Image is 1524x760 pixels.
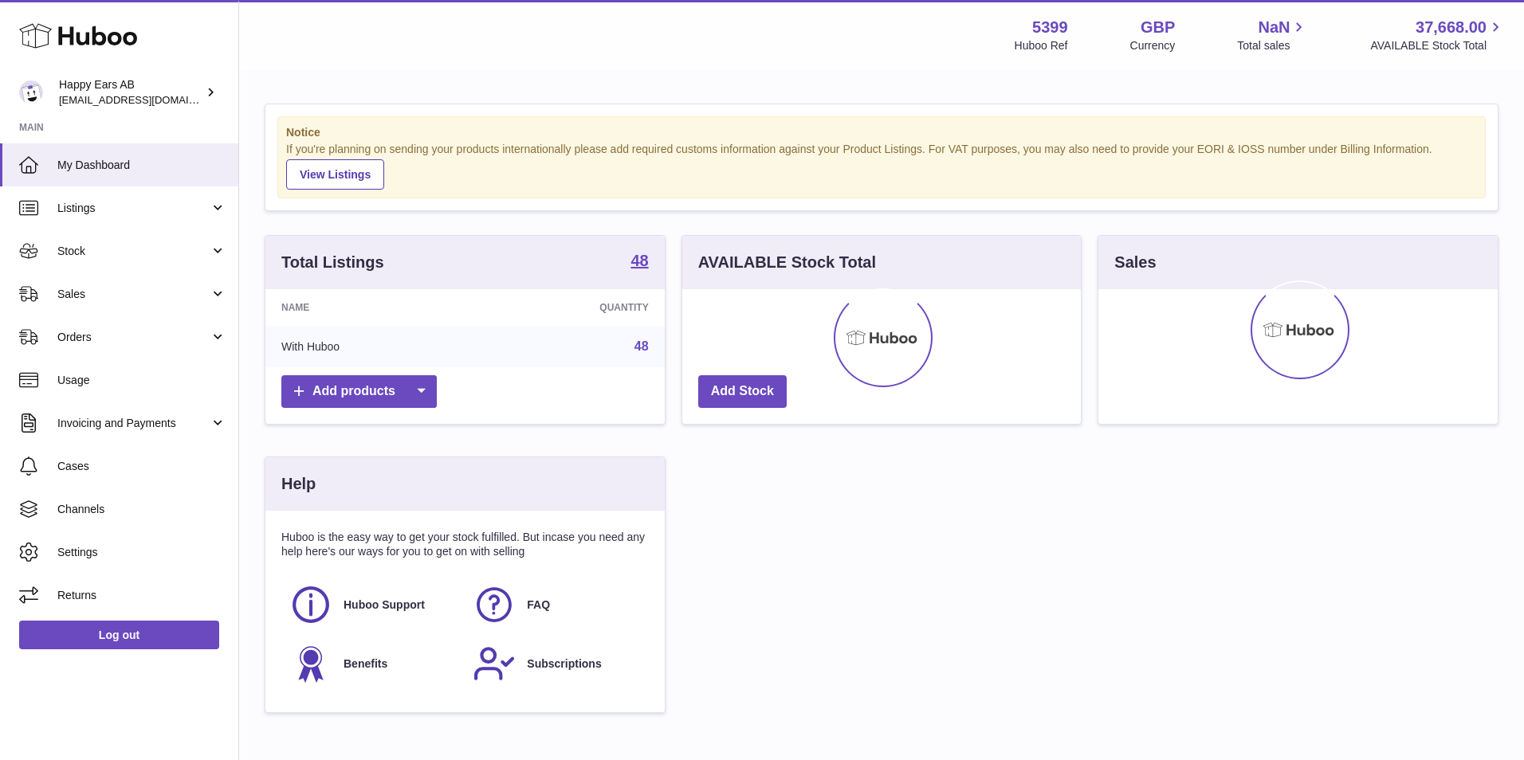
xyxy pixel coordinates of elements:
[57,244,210,259] span: Stock
[57,158,226,173] span: My Dashboard
[630,253,648,268] strong: 48
[19,80,43,104] img: internalAdmin-5399@internal.huboo.com
[1370,38,1505,53] span: AVAILABLE Stock Total
[698,375,787,408] a: Add Stock
[527,656,601,672] span: Subscriptions
[57,330,210,345] span: Orders
[57,459,226,474] span: Cases
[57,502,226,517] span: Channels
[281,530,649,560] p: Huboo is the easy way to get your stock fulfilled. But incase you need any help here's our ways f...
[289,642,457,685] a: Benefits
[1416,17,1487,38] span: 37,668.00
[1114,252,1156,273] h3: Sales
[286,142,1477,190] div: If you're planning on sending your products internationally please add required customs informati...
[265,289,476,326] th: Name
[473,583,640,626] a: FAQ
[634,339,649,353] a: 48
[281,252,384,273] h3: Total Listings
[1015,38,1068,53] div: Huboo Ref
[630,253,648,272] a: 48
[59,93,234,106] span: [EMAIL_ADDRESS][DOMAIN_NAME]
[476,289,665,326] th: Quantity
[1237,17,1308,53] a: NaN Total sales
[1237,38,1308,53] span: Total sales
[1032,17,1068,38] strong: 5399
[57,416,210,431] span: Invoicing and Payments
[57,201,210,216] span: Listings
[1370,17,1505,53] a: 37,668.00 AVAILABLE Stock Total
[344,656,387,672] span: Benefits
[57,287,210,302] span: Sales
[281,375,437,408] a: Add products
[289,583,457,626] a: Huboo Support
[1258,17,1290,38] span: NaN
[281,473,316,495] h3: Help
[57,545,226,560] span: Settings
[57,588,226,603] span: Returns
[59,77,202,108] div: Happy Ears AB
[344,597,425,613] span: Huboo Support
[1130,38,1176,53] div: Currency
[698,252,876,273] h3: AVAILABLE Stock Total
[265,326,476,367] td: With Huboo
[286,159,384,190] a: View Listings
[473,642,640,685] a: Subscriptions
[19,621,219,649] a: Log out
[57,373,226,388] span: Usage
[286,125,1477,140] strong: Notice
[527,597,550,613] span: FAQ
[1141,17,1175,38] strong: GBP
